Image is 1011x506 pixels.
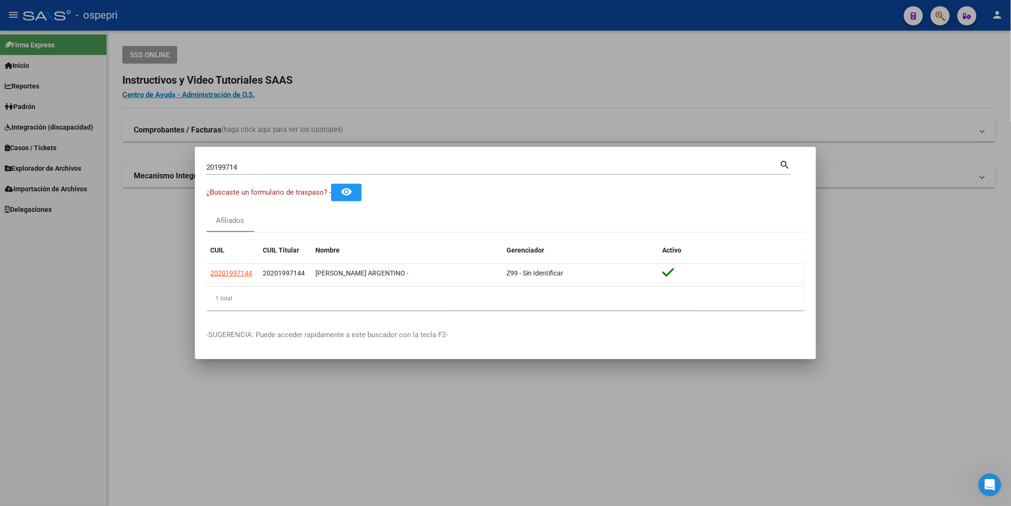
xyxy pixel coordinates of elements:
[210,246,225,254] span: CUIL
[259,240,312,261] datatable-header-cell: CUIL Titular
[503,240,658,261] datatable-header-cell: Gerenciador
[206,240,259,261] datatable-header-cell: CUIL
[312,240,503,261] datatable-header-cell: Nombre
[210,269,252,277] span: 20201997144
[206,188,331,197] span: ¿Buscaste un formulario de traspaso? -
[216,215,245,226] div: Afiliados
[206,286,805,310] div: 1 total
[315,268,499,279] div: [PERSON_NAME] ARGENTINO -
[662,246,681,254] span: Activo
[206,330,805,341] p: -SUGERENCIA: Puede acceder rapidamente a este buscador con la tecla F2-
[506,246,544,254] span: Gerenciador
[780,158,791,170] mat-icon: search
[263,246,299,254] span: CUIL Titular
[263,269,305,277] span: 20201997144
[506,269,563,277] span: Z99 - Sin Identificar
[341,186,352,198] mat-icon: remove_red_eye
[658,240,805,261] datatable-header-cell: Activo
[979,473,1001,496] iframe: Intercom live chat
[315,246,340,254] span: Nombre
